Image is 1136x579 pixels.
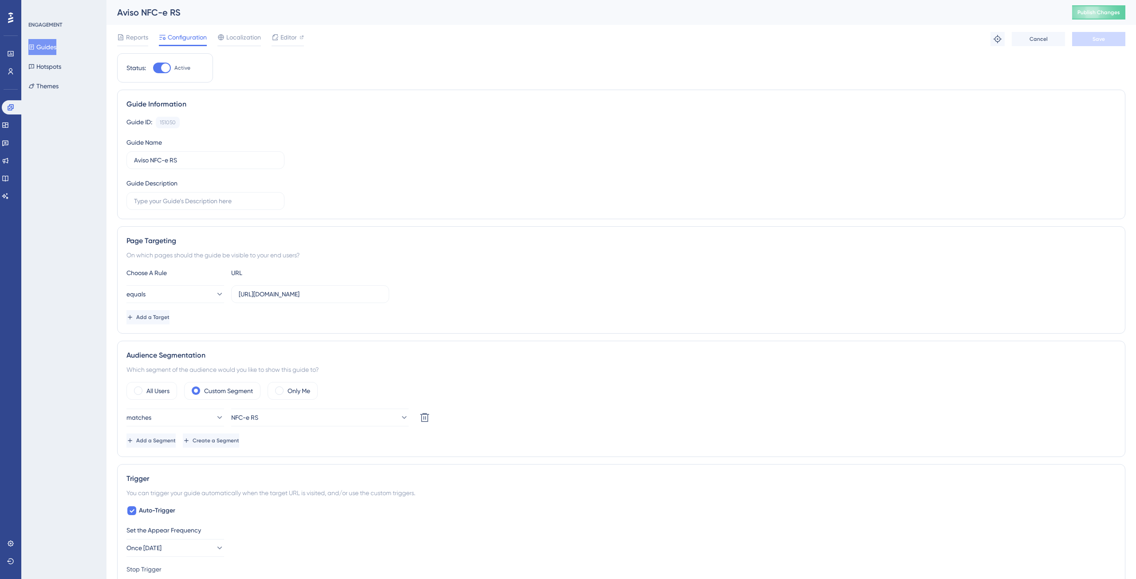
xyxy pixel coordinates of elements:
[126,409,224,426] button: matches
[28,78,59,94] button: Themes
[126,525,1116,536] div: Set the Appear Frequency
[117,6,1050,19] div: Aviso NFC-e RS
[28,21,62,28] div: ENGAGEMENT
[28,39,56,55] button: Guides
[231,412,258,423] span: NFC-e RS
[183,433,239,448] button: Create a Segment
[126,117,152,128] div: Guide ID:
[1093,35,1105,43] span: Save
[1077,9,1120,16] span: Publish Changes
[1072,32,1125,46] button: Save
[126,310,170,324] button: Add a Target
[1029,35,1048,43] span: Cancel
[126,539,224,557] button: Once [DATE]
[174,64,190,71] span: Active
[28,59,61,75] button: Hotspots
[126,285,224,303] button: equals
[126,236,1116,246] div: Page Targeting
[136,437,176,444] span: Add a Segment
[139,505,175,516] span: Auto-Trigger
[168,32,207,43] span: Configuration
[126,99,1116,110] div: Guide Information
[126,289,146,299] span: equals
[126,250,1116,260] div: On which pages should the guide be visible to your end users?
[126,63,146,73] div: Status:
[126,178,177,189] div: Guide Description
[226,32,261,43] span: Localization
[126,364,1116,375] div: Which segment of the audience would you like to show this guide to?
[160,119,176,126] div: 151050
[231,268,329,278] div: URL
[126,433,176,448] button: Add a Segment
[280,32,297,43] span: Editor
[126,268,224,278] div: Choose A Rule
[1072,5,1125,20] button: Publish Changes
[231,409,409,426] button: NFC-e RS
[126,350,1116,361] div: Audience Segmentation
[126,488,1116,498] div: You can trigger your guide automatically when the target URL is visited, and/or use the custom tr...
[288,386,310,396] label: Only Me
[126,564,1116,575] div: Stop Trigger
[134,155,277,165] input: Type your Guide’s Name here
[193,437,239,444] span: Create a Segment
[1012,32,1065,46] button: Cancel
[126,412,151,423] span: matches
[146,386,170,396] label: All Users
[136,314,170,321] span: Add a Target
[126,473,1116,484] div: Trigger
[126,32,148,43] span: Reports
[134,196,277,206] input: Type your Guide’s Description here
[126,137,162,148] div: Guide Name
[204,386,253,396] label: Custom Segment
[239,289,382,299] input: yourwebsite.com/path
[126,543,162,553] span: Once [DATE]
